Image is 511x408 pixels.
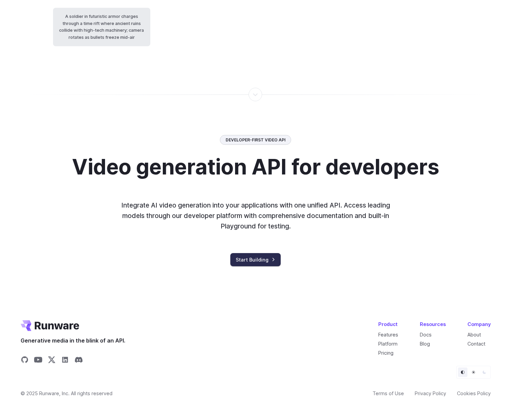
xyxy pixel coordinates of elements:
a: Pricing [378,350,393,356]
a: Share on LinkedIn [61,356,69,366]
a: Terms of Use [373,389,404,397]
button: Dark [480,368,489,377]
a: Contact [467,341,485,347]
a: Features [378,332,398,337]
a: Share on YouTube [34,356,42,366]
a: Share on GitHub [21,356,29,366]
div: Company [467,320,491,328]
div: Developer-first video API [220,135,291,145]
h2: Video generation API for developers [72,156,439,179]
p: Integrate AI video generation into your applications with one unified API. Access leading models ... [115,200,396,231]
a: About [467,332,481,337]
div: Resources [420,320,446,328]
span: © 2025 Runware, Inc. All rights reserved [21,389,112,397]
a: Blog [420,341,430,347]
a: Cookies Policy [457,389,491,397]
a: Start Building [230,253,281,266]
a: Privacy Policy [415,389,446,397]
a: Share on Discord [75,356,83,366]
a: Share on X [48,356,56,366]
ul: Theme selector [456,366,491,379]
button: Default [458,368,467,377]
a: Go to / [21,320,79,331]
button: Light [469,368,478,377]
code: A soldier in futuristic armor charges through a time rift where ancient ruins collide with high-t... [53,8,150,46]
div: Product [378,320,398,328]
a: Docs [420,332,432,337]
a: Platform [378,341,398,347]
span: Generative media in the blink of an API. [21,336,125,345]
